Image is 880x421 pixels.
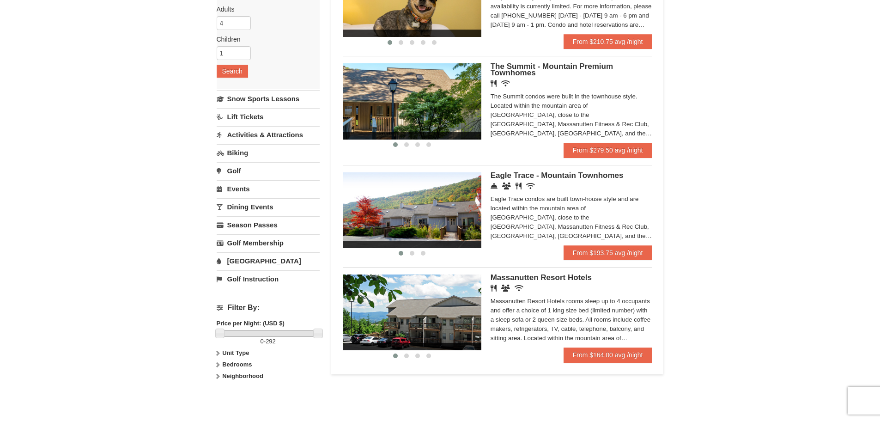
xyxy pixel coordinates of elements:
[217,234,320,251] a: Golf Membership
[222,349,249,356] strong: Unit Type
[217,90,320,107] a: Snow Sports Lessons
[217,252,320,269] a: [GEOGRAPHIC_DATA]
[491,80,497,87] i: Restaurant
[266,338,276,345] span: 292
[502,183,511,189] i: Conference Facilities
[491,171,624,180] span: Eagle Trace - Mountain Townhomes
[501,80,510,87] i: Wireless Internet (free)
[501,285,510,292] i: Banquet Facilities
[564,34,652,49] a: From $210.75 avg /night
[491,62,613,77] span: The Summit - Mountain Premium Townhomes
[261,338,264,345] span: 0
[217,320,285,327] strong: Price per Night: (USD $)
[491,92,652,138] div: The Summit condos were built in the townhouse style. Located within the mountain area of [GEOGRAP...
[217,198,320,215] a: Dining Events
[217,180,320,197] a: Events
[217,5,313,14] label: Adults
[564,143,652,158] a: From $279.50 avg /night
[491,297,652,343] div: Massanutten Resort Hotels rooms sleep up to 4 occupants and offer a choice of 1 king size bed (li...
[217,304,320,312] h4: Filter By:
[222,372,263,379] strong: Neighborhood
[217,270,320,287] a: Golf Instruction
[217,216,320,233] a: Season Passes
[217,65,248,78] button: Search
[222,361,252,368] strong: Bedrooms
[217,108,320,125] a: Lift Tickets
[491,195,652,241] div: Eagle Trace condos are built town-house style and are located within the mountain area of [GEOGRA...
[515,285,523,292] i: Wireless Internet (free)
[491,273,592,282] span: Massanutten Resort Hotels
[217,162,320,179] a: Golf
[217,337,320,346] label: -
[217,35,313,44] label: Children
[217,126,320,143] a: Activities & Attractions
[491,183,498,189] i: Concierge Desk
[526,183,535,189] i: Wireless Internet (free)
[564,348,652,362] a: From $164.00 avg /night
[217,144,320,161] a: Biking
[516,183,522,189] i: Restaurant
[491,285,497,292] i: Restaurant
[564,245,652,260] a: From $193.75 avg /night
